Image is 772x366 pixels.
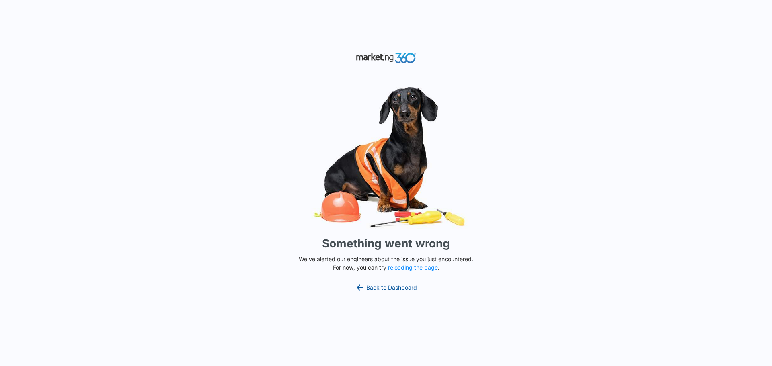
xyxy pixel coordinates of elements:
[356,51,416,65] img: Marketing 360 Logo
[296,255,476,272] p: We've alerted our engineers about the issue you just encountered. For now, you can try .
[322,235,450,252] h1: Something went wrong
[355,283,417,292] a: Back to Dashboard
[388,264,438,271] button: reloading the page
[265,82,507,232] img: Sad Dog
